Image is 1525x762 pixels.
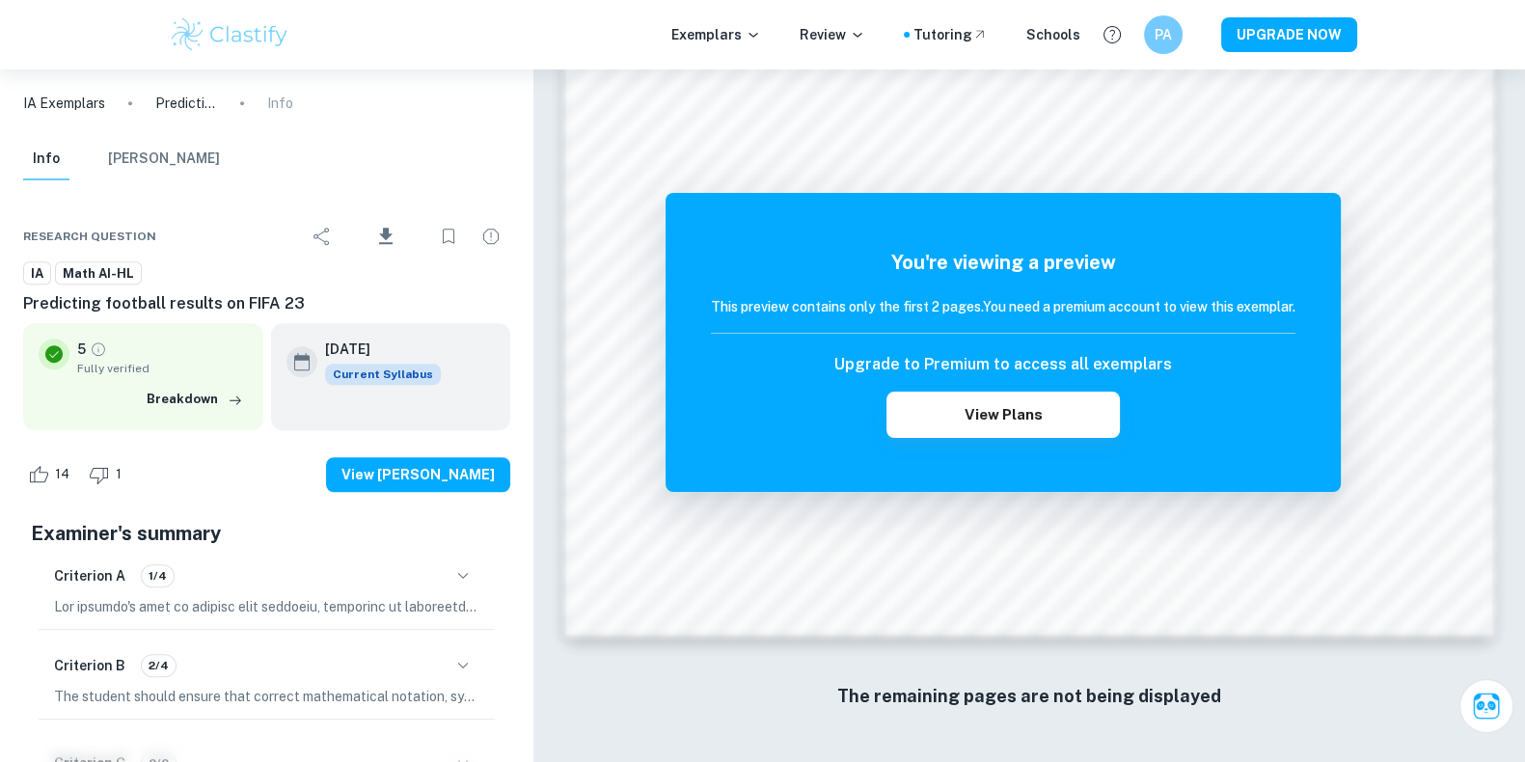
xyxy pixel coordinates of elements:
[44,465,80,484] span: 14
[142,385,248,414] button: Breakdown
[345,211,425,261] div: Download
[325,339,425,360] h6: [DATE]
[1221,17,1357,52] button: UPGRADE NOW
[54,686,479,707] p: The student should ensure that correct mathematical notation, symbols, and terminology are used c...
[325,364,441,385] div: This exemplar is based on the current syllabus. Feel free to refer to it for inspiration/ideas wh...
[303,217,341,256] div: Share
[56,264,141,284] span: Math AI-HL
[142,657,176,674] span: 2/4
[142,567,174,585] span: 1/4
[23,459,80,490] div: Like
[105,465,132,484] span: 1
[77,339,86,360] p: 5
[54,565,125,586] h6: Criterion A
[90,340,107,358] a: Grade fully verified
[429,217,468,256] div: Bookmark
[1152,24,1174,45] h6: PA
[54,596,479,617] p: Lor ipsumdo's amet co adipisc elit seddoeiu, temporinc ut laboreetdolo, magn, ali enimadmini, ven...
[55,261,142,286] a: Math AI-HL
[605,683,1454,710] h6: The remaining pages are not being displayed
[671,24,761,45] p: Exemplars
[800,24,865,45] p: Review
[23,138,69,180] button: Info
[472,217,510,256] div: Report issue
[267,93,293,114] p: Info
[23,228,156,245] span: Research question
[886,392,1120,438] button: View Plans
[31,519,503,548] h5: Examiner's summary
[155,93,217,114] p: Predicting football results on FIFA 23
[77,360,248,377] span: Fully verified
[108,138,220,180] button: [PERSON_NAME]
[84,459,132,490] div: Dislike
[1144,15,1183,54] button: PA
[23,292,510,315] h6: Predicting football results on FIFA 23
[23,261,51,286] a: IA
[711,248,1295,277] h5: You're viewing a preview
[23,93,105,114] a: IA Exemplars
[24,264,50,284] span: IA
[326,457,510,492] button: View [PERSON_NAME]
[169,15,291,54] img: Clastify logo
[54,655,125,676] h6: Criterion B
[325,364,441,385] span: Current Syllabus
[1026,24,1080,45] a: Schools
[711,296,1295,317] h6: This preview contains only the first 2 pages. You need a premium account to view this exemplar.
[1459,679,1513,733] button: Ask Clai
[1096,18,1129,51] button: Help and Feedback
[834,353,1172,376] h6: Upgrade to Premium to access all exemplars
[913,24,988,45] a: Tutoring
